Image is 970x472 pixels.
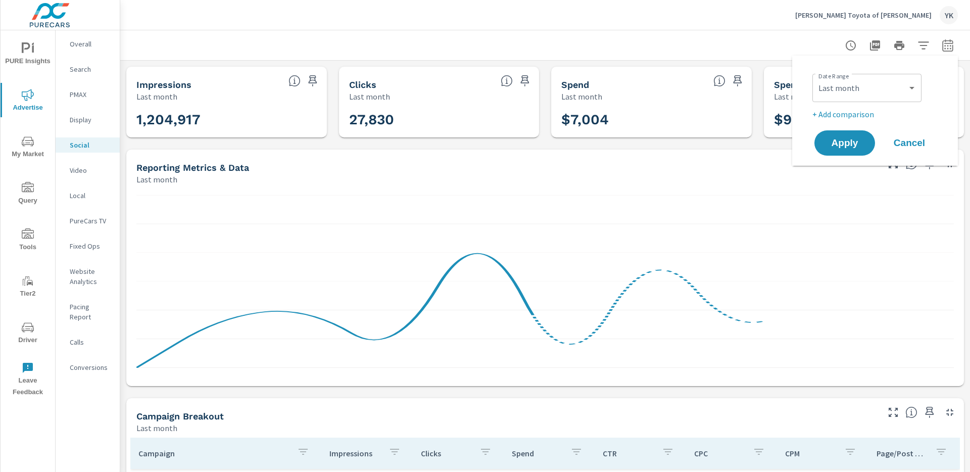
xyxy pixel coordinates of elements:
h5: Impressions [136,79,191,90]
div: Website Analytics [56,264,120,289]
h3: 1,204,917 [136,111,317,128]
p: Calls [70,337,112,347]
div: Pacing Report [56,299,120,324]
button: Print Report [889,35,909,56]
p: Search [70,64,112,74]
p: Last month [349,90,390,103]
div: Calls [56,335,120,350]
div: Overall [56,36,120,52]
h5: Spend Per Unit Sold [774,79,865,90]
p: Spend [512,448,562,458]
p: Pacing Report [70,302,112,322]
p: Last month [136,90,177,103]
h3: $9 [774,111,954,128]
p: Last month [136,422,177,434]
p: CTR [603,448,653,458]
p: Clicks [421,448,471,458]
p: Local [70,191,112,201]
div: YK [940,6,958,24]
button: Cancel [879,130,940,156]
p: Social [70,140,112,150]
p: Conversions [70,362,112,372]
p: Impressions [329,448,380,458]
span: Save this to your personalized report [517,73,533,89]
button: Apply Filters [913,35,934,56]
h5: Reporting Metrics & Data [136,162,249,173]
h5: Campaign Breakout [136,411,224,421]
h5: Clicks [349,79,376,90]
span: Tier2 [4,275,52,300]
div: Video [56,163,120,178]
h3: 27,830 [349,111,529,128]
p: Campaign [138,448,289,458]
span: My Market [4,135,52,160]
div: PureCars TV [56,213,120,228]
span: Save this to your personalized report [730,73,746,89]
span: Leave Feedback [4,362,52,398]
button: Apply [814,130,875,156]
div: nav menu [1,30,55,402]
button: Minimize Widget [942,404,958,420]
p: PureCars TV [70,216,112,226]
p: Page/Post Action [877,448,927,458]
span: PURE Insights [4,42,52,67]
span: This is a summary of Social performance results by campaign. Each column can be sorted. [905,406,917,418]
div: Fixed Ops [56,239,120,254]
div: PMAX [56,87,120,102]
button: Select Date Range [938,35,958,56]
span: The amount of money spent on advertising during the period. [713,75,725,87]
p: Last month [774,90,815,103]
span: Save this to your personalized report [922,404,938,420]
div: Display [56,112,120,127]
span: Advertise [4,89,52,114]
span: Apply [825,138,865,148]
p: Fixed Ops [70,241,112,251]
p: Last month [136,173,177,185]
p: [PERSON_NAME] Toyota of [PERSON_NAME] [795,11,932,20]
div: Local [56,188,120,203]
p: + Add comparison [812,108,942,120]
span: The number of times an ad was clicked by a consumer. [501,75,513,87]
h5: Spend [561,79,589,90]
div: Conversions [56,360,120,375]
span: Query [4,182,52,207]
button: Make Fullscreen [885,404,901,420]
p: Video [70,165,112,175]
p: Website Analytics [70,266,112,287]
span: The number of times an ad was shown on your behalf. [288,75,301,87]
p: Display [70,115,112,125]
p: CPC [694,448,745,458]
span: Cancel [889,138,930,148]
p: Last month [561,90,602,103]
p: CPM [785,448,836,458]
div: Search [56,62,120,77]
span: Driver [4,321,52,346]
h3: $7,004 [561,111,742,128]
button: "Export Report to PDF" [865,35,885,56]
div: Social [56,137,120,153]
p: PMAX [70,89,112,100]
p: Overall [70,39,112,49]
span: Tools [4,228,52,253]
